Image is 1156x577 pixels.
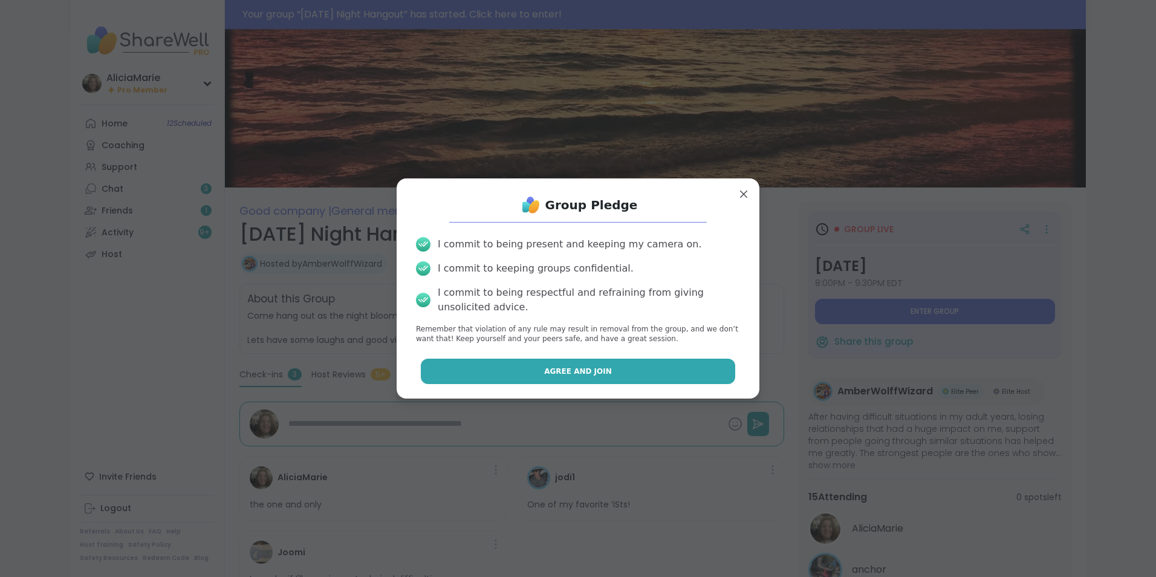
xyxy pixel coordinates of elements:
[438,285,740,315] div: I commit to being respectful and refraining from giving unsolicited advice.
[545,197,638,214] h1: Group Pledge
[519,193,543,217] img: ShareWell Logo
[421,359,736,384] button: Agree and Join
[438,261,634,276] div: I commit to keeping groups confidential.
[544,366,612,377] span: Agree and Join
[416,324,740,345] p: Remember that violation of any rule may result in removal from the group, and we don’t want that!...
[438,237,701,252] div: I commit to being present and keeping my camera on.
